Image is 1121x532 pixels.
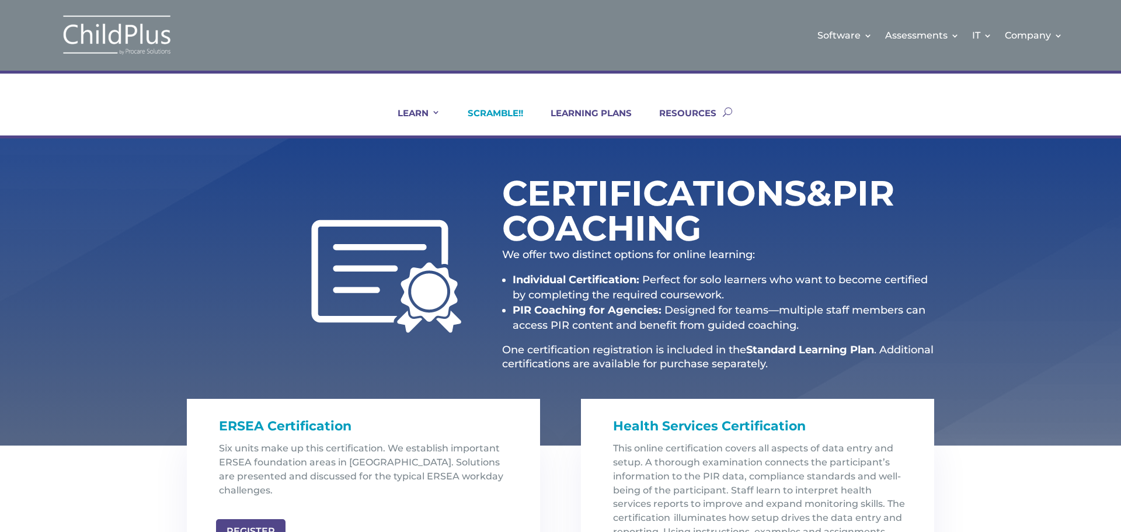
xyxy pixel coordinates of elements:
span: We offer two distinct options for online learning: [502,248,755,261]
strong: PIR Coaching for Agencies: [513,304,662,317]
span: ERSEA Certification [219,418,351,434]
li: Perfect for solo learners who want to become certified by completing the required coursework. [513,272,934,302]
span: Health Services Certification [613,418,806,434]
span: One certification registration is included in the [502,343,746,356]
a: LEARNING PLANS [536,107,632,135]
p: Six units make up this certification. We establish important ERSEA foundation areas in [GEOGRAPHI... [219,441,517,506]
a: Software [817,12,872,59]
a: LEARN [383,107,440,135]
h1: Certifications PIR Coaching [502,176,812,252]
a: SCRAMBLE!! [453,107,523,135]
span: & [806,172,832,214]
a: Company [1005,12,1063,59]
a: IT [972,12,992,59]
a: Assessments [885,12,959,59]
strong: Standard Learning Plan [746,343,874,356]
strong: Individual Certification: [513,273,639,286]
li: Designed for teams—multiple staff members can access PIR content and benefit from guided coaching. [513,302,934,333]
a: RESOURCES [645,107,716,135]
span: . Additional certifications are available for purchase separately. [502,343,934,370]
